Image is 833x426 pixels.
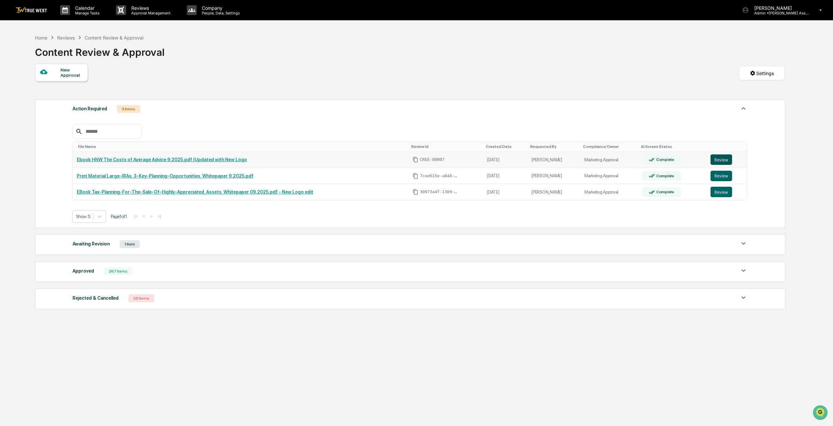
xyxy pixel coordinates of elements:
[141,213,147,219] button: <
[132,213,139,219] button: |<
[7,50,18,61] img: 1746055101610-c473b297-6a78-478c-a979-82029cc54cd1
[65,110,79,115] span: Pylon
[148,213,155,219] button: >
[16,7,47,13] img: logo
[710,171,743,181] a: Review
[4,92,44,103] a: 🔎Data Lookup
[749,5,810,11] p: [PERSON_NAME]
[128,294,154,302] div: 25 Items
[126,5,174,11] p: Reviews
[78,144,406,149] div: Toggle SortBy
[46,110,79,115] a: Powered byPylon
[73,294,119,302] div: Rejected & Cancelled
[411,144,481,149] div: Toggle SortBy
[420,157,445,162] span: CREE-00007
[740,267,747,275] img: caret
[420,189,459,195] span: 30973a4f-1389-4933-a86e-f8ce41b232f7
[413,173,418,179] span: Copy Id
[483,184,528,200] td: [DATE]
[73,240,110,248] div: Awaiting Revision
[77,157,247,162] a: Ebook HNW The Costs of Average Advice 9.2025.pdf (Updated with New Logo
[528,152,580,168] td: [PERSON_NAME]
[22,56,83,61] div: We're available if you need us!
[35,35,47,40] div: Home
[580,184,638,200] td: Marketing Approval
[47,83,53,88] div: 🗄️
[22,50,107,56] div: Start new chat
[530,144,578,149] div: Toggle SortBy
[54,82,81,88] span: Attestations
[749,11,810,15] p: Admin • [PERSON_NAME] Asset Management
[57,35,75,40] div: Reviews
[117,105,140,113] div: 3 Items
[420,173,459,179] span: 7cee615e-a848-4886-b198-74660393e03a
[70,11,103,15] p: Manage Tasks
[77,189,313,195] a: EBook Tax-Planning-For-The-Sale-Of-Highly-Appreciated_Assets_Whitepaper 09.2025.pdf - New Logo edit
[197,11,243,15] p: People, Data, Settings
[710,187,732,197] button: Review
[583,144,636,149] div: Toggle SortBy
[35,41,165,58] div: Content Review & Approval
[73,267,94,275] div: Approved
[580,168,638,184] td: Marketing Approval
[85,35,143,40] div: Content Review & Approval
[197,5,243,11] p: Company
[710,187,743,197] a: Review
[13,94,41,101] span: Data Lookup
[486,144,525,149] div: Toggle SortBy
[712,144,744,149] div: Toggle SortBy
[528,184,580,200] td: [PERSON_NAME]
[710,154,743,165] a: Review
[740,294,747,302] img: caret
[740,240,747,247] img: caret
[710,154,732,165] button: Review
[740,104,747,112] img: caret
[77,173,253,179] a: Print Material Large-IRAs_3-Key-Planning-Opportunities_Whitepaper 9.2025.pdf
[739,66,785,80] button: Settings
[710,171,732,181] button: Review
[70,5,103,11] p: Calendar
[73,104,107,113] div: Action Required
[126,11,174,15] p: Approval Management
[641,144,704,149] div: Toggle SortBy
[812,404,830,422] iframe: Open customer support
[7,83,12,88] div: 🖐️
[655,190,674,194] div: Complete
[111,214,127,219] span: Page 1 of 1
[413,189,418,195] span: Copy Id
[483,168,528,184] td: [DATE]
[155,213,163,219] button: >|
[104,267,132,275] div: 267 Items
[13,82,42,88] span: Preclearance
[7,95,12,100] div: 🔎
[413,157,418,163] span: Copy Id
[111,52,119,59] button: Start new chat
[580,152,638,168] td: Marketing Approval
[4,79,45,91] a: 🖐️Preclearance
[60,67,82,78] div: New Approval
[483,152,528,168] td: [DATE]
[120,240,140,248] div: 1 Item
[655,157,674,162] div: Complete
[655,174,674,178] div: Complete
[45,79,84,91] a: 🗄️Attestations
[528,168,580,184] td: [PERSON_NAME]
[7,13,119,24] p: How can we help?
